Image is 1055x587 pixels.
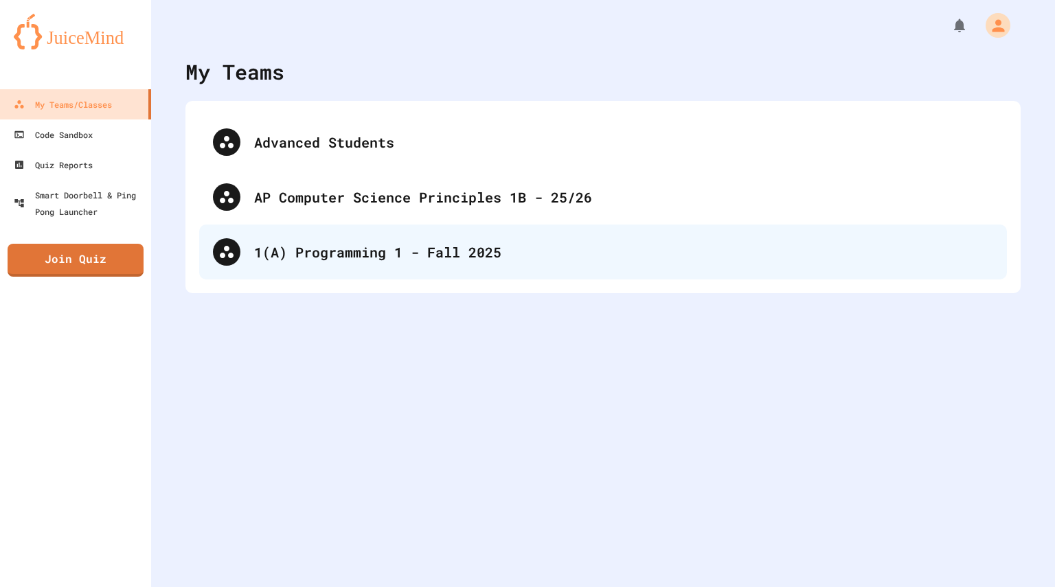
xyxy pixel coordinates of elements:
[254,132,993,152] div: Advanced Students
[926,14,971,37] div: My Notifications
[14,126,93,143] div: Code Sandbox
[8,244,144,277] a: Join Quiz
[199,225,1007,279] div: 1(A) Programming 1 - Fall 2025
[14,157,93,173] div: Quiz Reports
[199,170,1007,225] div: AP Computer Science Principles 1B - 25/26
[14,14,137,49] img: logo-orange.svg
[185,56,284,87] div: My Teams
[254,242,993,262] div: 1(A) Programming 1 - Fall 2025
[971,10,1014,41] div: My Account
[14,96,112,113] div: My Teams/Classes
[14,187,146,220] div: Smart Doorbell & Ping Pong Launcher
[254,187,993,207] div: AP Computer Science Principles 1B - 25/26
[199,115,1007,170] div: Advanced Students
